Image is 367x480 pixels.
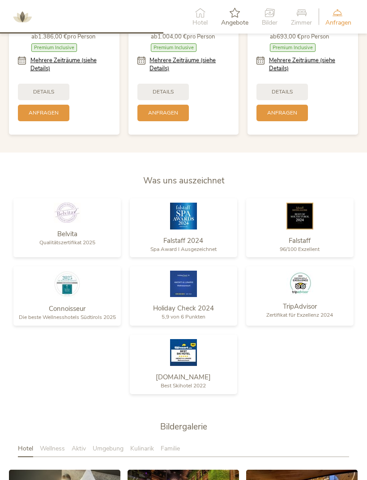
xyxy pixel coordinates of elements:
[93,444,124,453] span: Umgebung
[9,4,36,30] img: AMONTI & LUNARIS Wellnessresort
[266,311,333,319] span: Zertifikat für Exzellenz 2024
[72,444,86,453] span: Aktiv
[170,203,197,229] img: Falstaff 2024
[148,109,178,117] span: Anfragen
[267,109,297,117] span: Anfragen
[49,304,85,313] span: Connoisseur
[325,20,351,26] span: Anfragen
[283,302,317,311] span: TripAdvisor
[151,43,196,52] span: Premium Inclusive
[161,382,206,389] span: Best Skihotel 2022
[286,271,313,295] img: TripAdvisor
[192,20,208,26] span: Hotel
[39,239,95,246] span: Qualitätszertifikat 2025
[130,444,154,453] span: Kulinarik
[9,13,36,20] a: AMONTI & LUNARIS Wellnessresort
[38,33,67,41] b: 1.386,00 €
[156,373,211,382] span: [DOMAIN_NAME]
[29,109,59,117] span: Anfragen
[289,236,311,245] span: Falstaff
[280,246,320,253] span: 96/100 Exzellent
[291,20,312,26] span: Zimmer
[33,88,54,96] span: Details
[160,421,207,433] span: Bildergalerie
[30,56,111,72] a: Mehrere Zeiträume (siehe Details)
[272,88,293,96] span: Details
[162,313,205,320] span: 5,9 von 6 Punkten
[262,20,277,26] span: Bilder
[40,444,65,453] span: Wellness
[269,56,349,72] a: Mehrere Zeiträume (siehe Details)
[221,20,248,26] span: Angebote
[163,236,203,245] span: Falstaff 2024
[158,33,187,41] b: 1.004,00 €
[153,88,174,96] span: Details
[31,43,77,52] span: Premium Inclusive
[270,43,316,52] span: Premium Inclusive
[277,33,301,41] b: 693,00 €
[18,444,33,453] span: Hotel
[54,271,81,297] img: Connoisseur
[19,314,116,321] span: Die beste Wellnesshotels Südtirols 2025
[54,203,81,223] img: Belvita
[153,304,214,313] span: Holiday Check 2024
[170,271,197,297] img: Holiday Check 2024
[150,246,217,253] span: Spa Award I Ausgezeichnet
[143,175,224,187] span: Was uns auszeichnet
[149,56,230,72] a: Mehrere Zeiträume (siehe Details)
[161,444,180,453] span: Familie
[170,339,197,366] img: Skiresort.de
[286,203,313,229] img: Falstaff
[57,229,77,238] span: Belvita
